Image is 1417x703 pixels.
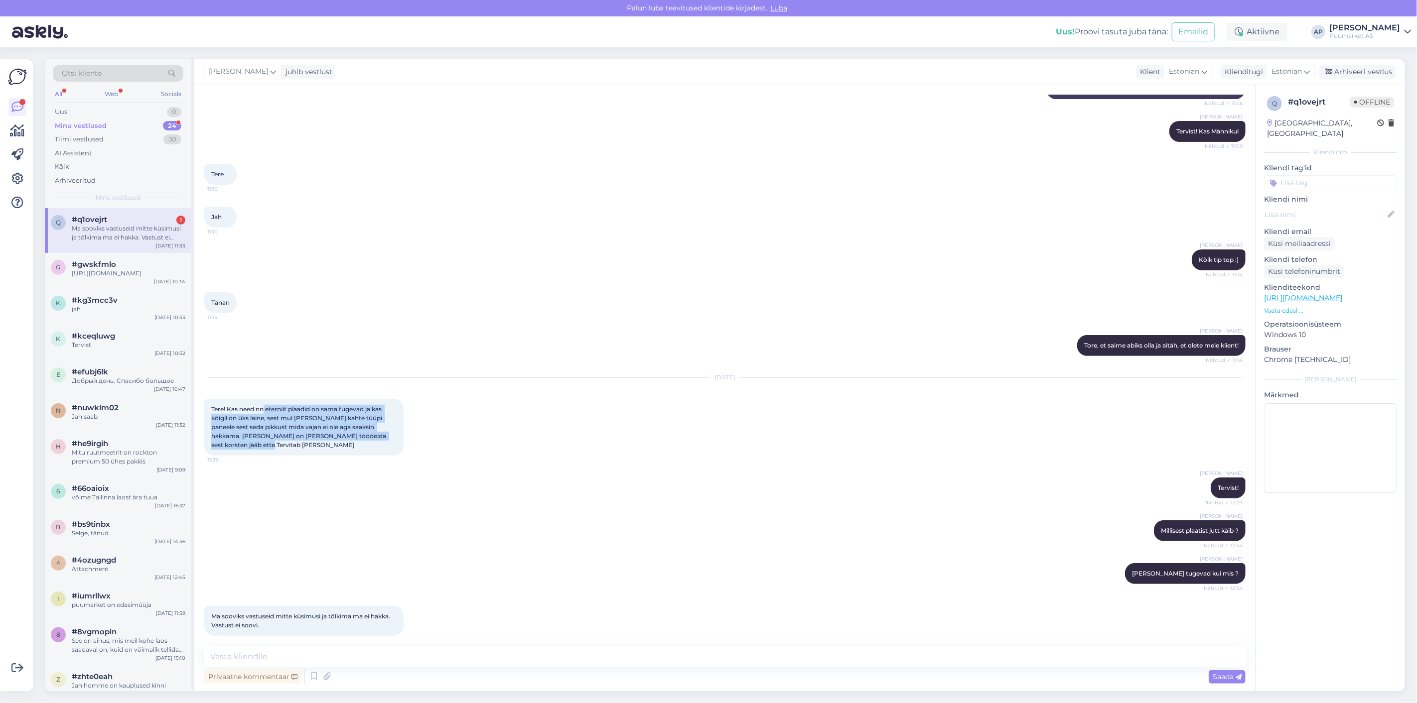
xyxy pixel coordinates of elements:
div: Aktiivne [1227,23,1287,41]
div: Kliendi info [1264,148,1397,157]
div: AP [1311,25,1325,39]
span: k [56,335,61,343]
span: Tervist! [1218,484,1239,491]
span: i [57,595,59,602]
p: Vaata edasi ... [1264,306,1397,315]
span: [PERSON_NAME] [209,66,268,77]
p: Kliendi nimi [1264,194,1397,205]
img: Askly Logo [8,67,27,86]
div: Klient [1136,67,1160,77]
div: Kõik [55,162,69,172]
span: [PERSON_NAME] [1200,241,1243,249]
div: puumarket on edasimüüja [72,600,185,609]
span: Tervist! Kas Männikul [1176,127,1239,135]
div: Selge, tänud. [72,529,185,538]
div: Uus [55,107,67,117]
span: Ma sooviks vastuseid mitte küsimusi ja tõlkima ma ei hakka. Vastust ei soovi. [211,612,392,629]
span: 11:14 [207,314,245,321]
span: Offline [1350,97,1394,108]
div: [GEOGRAPHIC_DATA], [GEOGRAPHIC_DATA] [1267,118,1377,139]
div: Küsi meiliaadressi [1264,237,1335,250]
div: võime Tallinna laost ära tuua [72,493,185,502]
div: Добрый день. Спасибо большое [72,376,185,385]
span: 11:10 [207,228,245,235]
div: [DATE] 11:33 [156,242,185,249]
span: [PERSON_NAME] [1200,113,1243,120]
div: 0 [167,107,181,117]
div: [DATE] 12:45 [154,574,185,581]
span: Tänan [211,299,230,306]
span: #66oaioix [72,484,109,493]
span: 6 [57,487,60,495]
span: Tere! Kas need nn eterniit plaadid on sama tugevad ja kas kõigil on üks laine, sest mul [PERSON_N... [211,405,388,449]
div: Minu vestlused [55,121,107,131]
span: Estonian [1272,66,1302,77]
div: Mitu ruutmeetrit on rockton premium 50 ühes pakkis [72,448,185,466]
span: #kceqluwg [72,332,115,341]
div: See on ainus, mis meil kohe laos saadaval on, kuid on võimalik tellida ka lühemat mõõtu. Sel juhu... [72,636,185,654]
div: [PERSON_NAME] [1329,24,1400,32]
div: [DATE] 9:23 [157,690,185,698]
div: Puumarket AS [1329,32,1400,40]
span: Millisest plaatist jutt käib ? [1161,527,1239,534]
div: Attachment [72,565,185,574]
span: #kg3mcc3v [72,296,118,305]
span: #efubj6lk [72,367,108,376]
p: Brauser [1264,344,1397,354]
span: Tere [211,170,224,178]
div: [URL][DOMAIN_NAME] [72,269,185,278]
span: h [56,443,61,450]
div: AI Assistent [55,148,92,158]
div: Küsi telefoninumbrit [1264,265,1344,278]
span: #iumrllwx [72,591,111,600]
span: e [56,371,60,378]
span: 4 [56,559,60,567]
span: q [1272,100,1277,107]
div: [DATE] 11:32 [156,421,185,429]
span: Minu vestlused [96,193,141,202]
input: Lisa tag [1264,175,1397,190]
p: Chrome [TECHNICAL_ID] [1264,354,1397,365]
span: Estonian [1169,66,1199,77]
span: [PERSON_NAME] [1200,469,1243,477]
span: Nähtud ✓ 12:34 [1204,585,1243,592]
span: #q1ovejrt [72,215,107,224]
div: Privaatne kommentaar [204,670,301,684]
span: [PERSON_NAME] tugevad kui mis ? [1132,570,1239,577]
span: Nähtud ✓ 11:14 [1205,356,1243,364]
div: 24 [163,121,181,131]
div: [DATE] 9:09 [156,466,185,473]
div: [DATE] 10:52 [154,350,185,357]
span: #gwskfmlo [72,260,116,269]
span: #zhte0eah [72,672,113,681]
span: n [56,407,61,414]
input: Lisa nimi [1265,209,1386,220]
div: Ma sooviks vastuseid mitte küsimusi ja tõlkima ma ei hakka. Vastust ei soovi. [72,224,185,242]
div: [PERSON_NAME] [1264,375,1397,384]
button: Emailid [1172,22,1215,41]
div: # q1ovejrt [1288,96,1350,108]
div: Web [103,88,121,101]
div: Jah homme on kauplused kinni [72,681,185,690]
span: [PERSON_NAME] [1200,327,1243,335]
div: [DATE] 10:53 [154,314,185,321]
div: Arhiveeritud [55,176,96,186]
div: Tiimi vestlused [55,134,104,144]
div: Proovi tasuta juba täna: [1056,26,1168,38]
p: Kliendi telefon [1264,254,1397,265]
span: Nähtud ✓ 11:14 [1205,271,1243,278]
p: Kliendi tag'id [1264,163,1397,173]
span: Nähtud ✓ 11:09 [1205,142,1243,150]
span: Nähtud ✓ 12:33 [1204,499,1243,506]
span: #he9irgih [72,439,108,448]
div: Socials [159,88,183,101]
span: #8vgmopln [72,627,117,636]
div: jah [72,305,185,314]
span: Otsi kliente [62,68,102,79]
span: z [56,676,60,683]
span: #4ozugngd [72,556,116,565]
div: [DATE] 15:10 [155,654,185,662]
div: Tervist [72,341,185,350]
span: Tore, et saime abiks olla ja aitäh, et olete meie klient! [1084,342,1239,349]
div: Jah saab [72,412,185,421]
